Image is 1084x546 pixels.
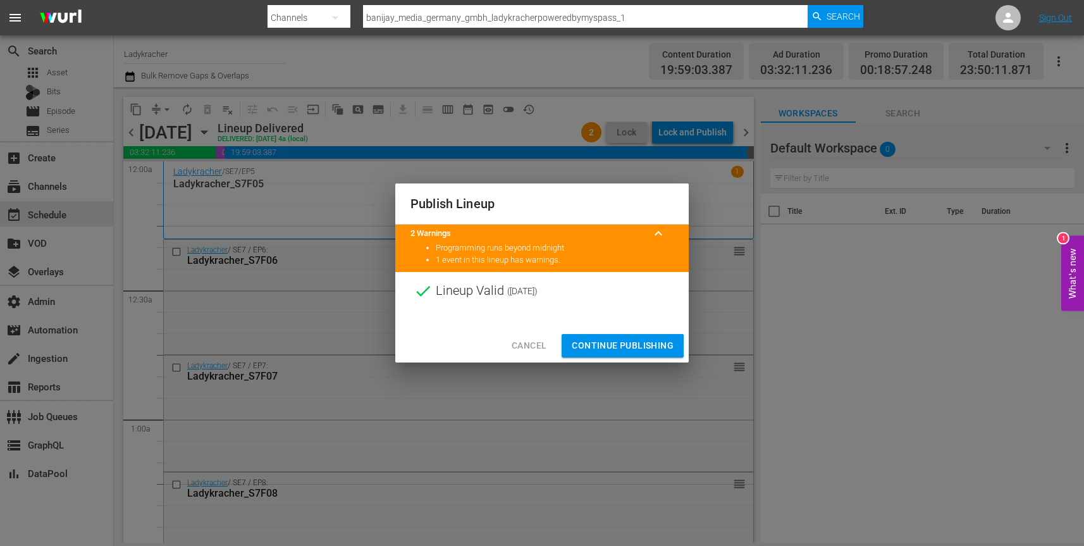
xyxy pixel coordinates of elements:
span: ( [DATE] ) [507,282,538,301]
div: 1 [1058,233,1068,243]
button: Cancel [502,334,557,357]
li: Programming runs beyond midnight [436,242,674,254]
div: Lineup Valid [395,272,689,310]
span: menu [8,10,23,25]
title: 2 Warnings [410,228,643,240]
button: keyboard_arrow_up [643,218,674,249]
span: Search [827,5,860,28]
h2: Publish Lineup [410,194,674,214]
button: Continue Publishing [562,334,684,357]
span: keyboard_arrow_up [651,226,666,241]
button: Open Feedback Widget [1061,235,1084,311]
li: 1 event in this lineup has warnings. [436,254,674,266]
span: Continue Publishing [572,338,674,354]
span: Cancel [512,338,546,354]
img: ans4CAIJ8jUAAAAAAAAAAAAAAAAAAAAAAAAgQb4GAAAAAAAAAAAAAAAAAAAAAAAAJMjXAAAAAAAAAAAAAAAAAAAAAAAAgAT5G... [30,3,91,33]
a: Sign Out [1039,13,1072,23]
